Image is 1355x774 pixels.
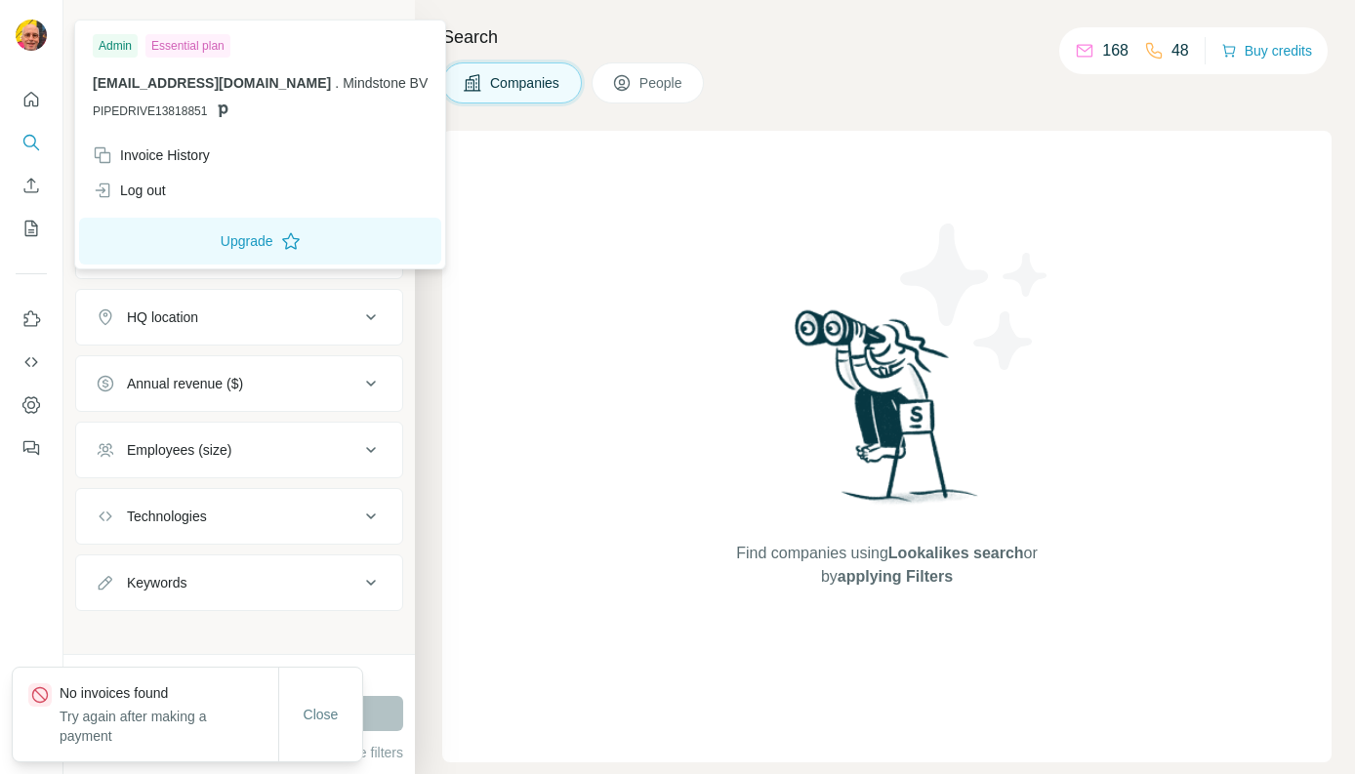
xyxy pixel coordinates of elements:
[16,345,47,380] button: Use Surfe API
[16,211,47,246] button: My lists
[786,305,989,522] img: Surfe Illustration - Woman searching with binoculars
[304,705,339,724] span: Close
[145,34,230,58] div: Essential plan
[16,387,47,423] button: Dashboard
[16,82,47,117] button: Quick start
[127,440,231,460] div: Employees (size)
[838,568,953,585] span: applying Filters
[1102,39,1129,62] p: 168
[16,302,47,337] button: Use Surfe on LinkedIn
[16,20,47,51] img: Avatar
[888,545,1024,561] span: Lookalikes search
[76,559,402,606] button: Keywords
[93,181,166,200] div: Log out
[127,507,207,526] div: Technologies
[16,125,47,160] button: Search
[16,168,47,203] button: Enrich CSV
[639,73,684,93] span: People
[1221,37,1312,64] button: Buy credits
[93,102,207,120] span: PIPEDRIVE13818851
[730,542,1043,589] span: Find companies using or by
[340,12,415,41] button: Hide
[76,360,402,407] button: Annual revenue ($)
[76,427,402,473] button: Employees (size)
[127,307,198,327] div: HQ location
[343,75,428,91] span: Mindstone BV
[335,75,339,91] span: .
[442,23,1332,51] h4: Search
[93,34,138,58] div: Admin
[93,75,331,91] span: [EMAIL_ADDRESS][DOMAIN_NAME]
[16,430,47,466] button: Feedback
[887,209,1063,385] img: Surfe Illustration - Stars
[76,294,402,341] button: HQ location
[79,218,441,265] button: Upgrade
[60,707,278,746] p: Try again after making a payment
[1171,39,1189,62] p: 48
[93,145,210,165] div: Invoice History
[127,573,186,592] div: Keywords
[75,18,137,35] div: New search
[127,374,243,393] div: Annual revenue ($)
[60,683,278,703] p: No invoices found
[290,697,352,732] button: Close
[490,73,561,93] span: Companies
[76,493,402,540] button: Technologies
